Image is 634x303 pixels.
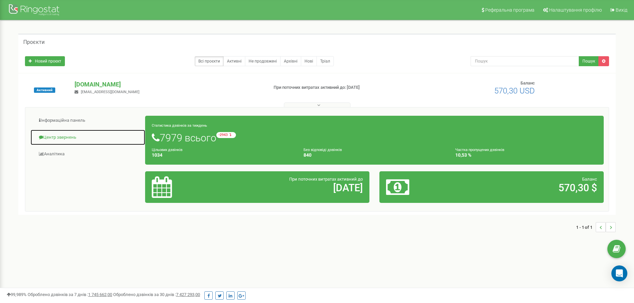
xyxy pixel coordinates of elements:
span: 570,30 USD [494,86,535,95]
small: Статистика дзвінків за тиждень [152,123,207,128]
button: Пошук [579,56,599,66]
p: При поточних витратах активний до: [DATE] [274,84,412,91]
h4: 10,53 % [455,153,597,158]
p: [DOMAIN_NAME] [75,80,263,89]
span: 1 - 1 of 1 [576,222,596,232]
span: При поточних витратах активний до [289,177,363,182]
h2: [DATE] [225,182,363,193]
h2: 570,30 $ [460,182,597,193]
a: Всі проєкти [195,56,224,66]
span: Активний [34,87,55,93]
div: Open Intercom Messenger [611,265,627,281]
span: Налаштування профілю [549,7,602,13]
small: Частка пропущених дзвінків [455,148,504,152]
h4: 840 [304,153,445,158]
span: Баланс [521,80,535,85]
small: -2943 [216,132,236,138]
span: Вихід [616,7,627,13]
u: 1 745 662,00 [88,292,112,297]
h1: 7979 всього [152,132,597,143]
span: Баланс [582,177,597,182]
u: 7 427 293,00 [176,292,200,297]
span: Реферальна програма [485,7,534,13]
a: Не продовжені [245,56,281,66]
span: Оброблено дзвінків за 7 днів : [28,292,112,297]
a: Інформаційна панель [30,112,145,129]
a: Нові [301,56,317,66]
h4: 1034 [152,153,294,158]
a: Центр звернень [30,129,145,146]
span: [EMAIL_ADDRESS][DOMAIN_NAME] [81,90,139,94]
a: Архівні [280,56,301,66]
small: Цільових дзвінків [152,148,182,152]
span: 99,989% [7,292,27,297]
nav: ... [576,216,616,239]
h5: Проєкти [23,39,45,45]
a: Аналiтика [30,146,145,162]
a: Новий проєкт [25,56,65,66]
a: Тріал [317,56,334,66]
a: Активні [223,56,245,66]
input: Пошук [471,56,579,66]
small: Без відповіді дзвінків [304,148,342,152]
span: Оброблено дзвінків за 30 днів : [113,292,200,297]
